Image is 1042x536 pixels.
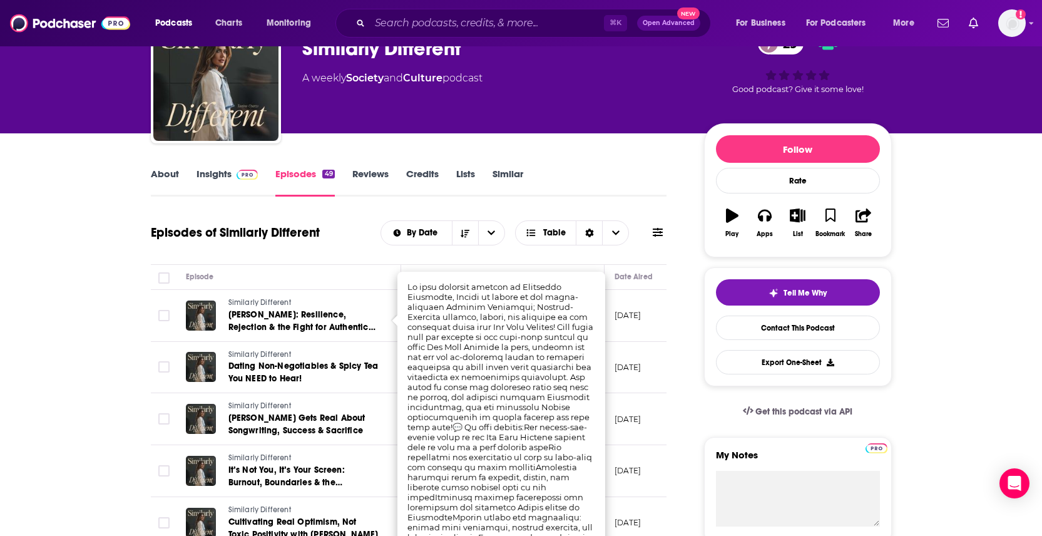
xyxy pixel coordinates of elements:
[153,16,278,141] img: Similarly Different
[228,505,379,516] a: Similarly Different
[352,168,389,197] a: Reviews
[275,168,334,197] a: Episodes49
[228,350,291,359] span: Similarly Different
[228,464,379,489] a: It’s Not You, It’s Your Screen: Burnout, Boundaries & the [MEDICAL_DATA]
[407,229,442,237] span: By Date
[615,269,653,284] div: Date Aired
[215,14,242,32] span: Charts
[615,362,641,373] p: [DATE]
[228,309,375,345] span: [PERSON_NAME]: Resilience, Rejection & the Fight for Authentic Latina Stories
[727,13,801,33] button: open menu
[677,8,700,19] span: New
[155,14,192,32] span: Podcasts
[716,449,880,471] label: My Notes
[716,350,880,374] button: Export One-Sheet
[798,13,884,33] button: open menu
[998,9,1026,37] button: Show profile menu
[322,170,334,178] div: 49
[643,20,695,26] span: Open Advanced
[784,288,827,298] span: Tell Me Why
[998,9,1026,37] span: Logged in as BerkMarc
[384,72,403,84] span: and
[615,310,641,321] p: [DATE]
[755,406,852,417] span: Get this podcast via API
[197,168,258,197] a: InsightsPodchaser Pro
[411,269,451,284] div: Description
[186,269,214,284] div: Episode
[815,230,845,238] div: Bookmark
[855,230,872,238] div: Share
[814,200,847,245] button: Bookmark
[228,505,291,514] span: Similarly Different
[228,453,291,462] span: Similarly Different
[151,168,179,197] a: About
[228,349,379,361] a: Similarly Different
[228,465,345,500] span: It’s Not You, It’s Your Screen: Burnout, Boundaries & the [MEDICAL_DATA]
[793,230,803,238] div: List
[151,225,320,240] h1: Episodes of Similarly Different
[716,168,880,193] div: Rate
[158,361,170,373] span: Toggle select row
[733,396,863,427] a: Get this podcast via API
[158,310,170,321] span: Toggle select row
[146,13,208,33] button: open menu
[158,413,170,425] span: Toggle select row
[403,72,442,84] a: Culture
[999,468,1029,498] div: Open Intercom Messenger
[732,85,864,94] span: Good podcast? Give it some love!
[1016,9,1026,19] svg: Add a profile image
[515,220,630,245] button: Choose View
[456,168,475,197] a: Lists
[406,168,439,197] a: Credits
[346,72,384,84] a: Society
[725,230,738,238] div: Play
[228,298,291,307] span: Similarly Different
[704,24,892,102] div: 29Good podcast? Give it some love!
[716,200,748,245] button: Play
[478,221,504,245] button: open menu
[769,288,779,298] img: tell me why sparkle
[228,401,291,410] span: Similarly Different
[158,517,170,528] span: Toggle select row
[228,309,379,334] a: [PERSON_NAME]: Resilience, Rejection & the Fight for Authentic Latina Stories
[866,441,887,453] a: Pro website
[716,279,880,306] button: tell me why sparkleTell Me Why
[493,168,523,197] a: Similar
[381,220,505,245] h2: Choose List sort
[370,13,604,33] input: Search podcasts, credits, & more...
[716,316,880,340] a: Contact This Podcast
[806,14,866,32] span: For Podcasters
[716,135,880,163] button: Follow
[866,443,887,453] img: Podchaser Pro
[781,200,814,245] button: List
[10,11,130,35] img: Podchaser - Follow, Share and Rate Podcasts
[736,14,785,32] span: For Business
[964,13,983,34] a: Show notifications dropdown
[228,413,365,436] span: [PERSON_NAME] Gets Real About Songwriting, Success & Sacrifice
[267,14,311,32] span: Monitoring
[228,361,379,384] span: Dating Non-Negotiables & Spicy Tea You NEED to Hear!
[893,14,914,32] span: More
[158,465,170,477] span: Toggle select row
[847,200,879,245] button: Share
[604,15,627,31] span: ⌘ K
[615,517,641,528] p: [DATE]
[757,230,773,238] div: Apps
[998,9,1026,37] img: User Profile
[637,16,700,31] button: Open AdvancedNew
[228,297,379,309] a: Similarly Different
[228,360,379,385] a: Dating Non-Negotiables & Spicy Tea You NEED to Hear!
[207,13,250,33] a: Charts
[452,221,478,245] button: Sort Direction
[381,229,452,237] button: open menu
[228,412,379,437] a: [PERSON_NAME] Gets Real About Songwriting, Success & Sacrifice
[615,414,641,425] p: [DATE]
[884,13,930,33] button: open menu
[258,13,327,33] button: open menu
[586,270,601,285] button: Column Actions
[932,13,954,34] a: Show notifications dropdown
[228,401,379,412] a: Similarly Different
